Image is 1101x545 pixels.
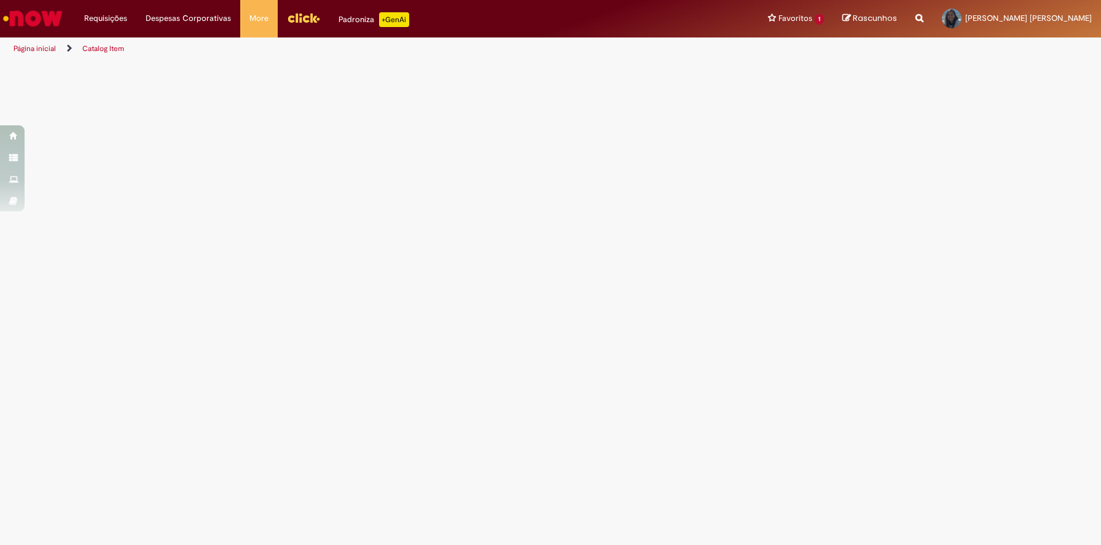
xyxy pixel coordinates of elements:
[379,12,409,27] p: +GenAi
[965,13,1092,23] span: [PERSON_NAME] [PERSON_NAME]
[842,13,897,25] a: Rascunhos
[1,6,65,31] img: ServiceNow
[82,44,124,53] a: Catalog Item
[84,12,127,25] span: Requisições
[146,12,231,25] span: Despesas Corporativas
[14,44,56,53] a: Página inicial
[815,14,824,25] span: 1
[853,12,897,24] span: Rascunhos
[249,12,268,25] span: More
[339,12,409,27] div: Padroniza
[778,12,812,25] span: Favoritos
[287,9,320,27] img: click_logo_yellow_360x200.png
[9,37,725,60] ul: Trilhas de página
